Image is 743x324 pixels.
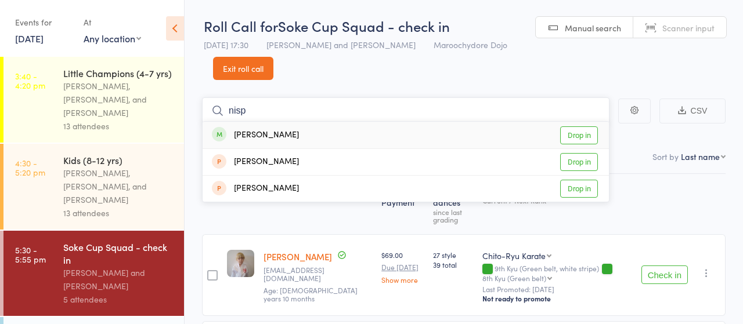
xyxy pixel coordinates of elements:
[3,57,184,143] a: 3:40 -4:20 pmLittle Champions (4-7 yrs)[PERSON_NAME], [PERSON_NAME], and [PERSON_NAME]13 attendees
[15,245,46,264] time: 5:30 - 5:55 pm
[381,276,424,283] a: Show more
[482,264,632,282] div: 9th Kyu (Green belt, white stripe)
[63,206,174,220] div: 13 attendees
[482,250,546,261] div: Chito-Ryu Karate
[433,208,473,223] div: since last grading
[63,166,174,206] div: [PERSON_NAME], [PERSON_NAME], and [PERSON_NAME]
[434,39,507,50] span: Maroochydore Dojo
[482,294,632,303] div: Not ready to promote
[204,16,278,35] span: Roll Call for
[560,126,598,144] a: Drop in
[482,196,632,204] div: Current / Next Rank
[377,179,428,229] div: Next Payment
[63,154,174,166] div: Kids (8-12 yrs)
[641,265,688,284] button: Check in
[278,16,450,35] span: Soke Cup Squad - check in
[264,285,358,303] span: Age: [DEMOGRAPHIC_DATA] years 10 months
[63,241,174,266] div: Soke Cup Squad - check in
[428,179,478,229] div: Atten­dances
[478,179,636,229] div: Style
[63,79,174,119] div: [PERSON_NAME], [PERSON_NAME], and [PERSON_NAME]
[84,32,141,45] div: Any location
[652,151,679,162] label: Sort by
[381,250,424,283] div: $69.00
[560,153,598,171] a: Drop in
[433,260,473,270] span: 39 total
[15,158,45,177] time: 4:30 - 5:20 pm
[3,231,184,316] a: 5:30 -5:55 pmSoke Cup Squad - check in[PERSON_NAME] and [PERSON_NAME]5 attendees
[63,293,174,306] div: 5 attendees
[213,57,273,80] a: Exit roll call
[15,32,44,45] a: [DATE]
[212,129,299,142] div: [PERSON_NAME]
[264,250,332,263] a: [PERSON_NAME]
[433,250,473,260] span: 27 style
[202,97,609,124] input: Search by name
[264,266,372,283] small: mybrains5@runbox.com
[212,155,299,169] div: [PERSON_NAME]
[212,182,299,195] div: [PERSON_NAME]
[63,67,174,79] div: Little Champions (4-7 yrs)
[565,22,621,34] span: Manual search
[227,250,254,277] img: image1639175725.png
[381,263,424,271] small: Due [DATE]
[681,151,720,162] div: Last name
[266,39,416,50] span: [PERSON_NAME] and [PERSON_NAME]
[560,180,598,198] a: Drop in
[659,99,726,123] button: CSV
[15,71,45,90] time: 3:40 - 4:20 pm
[84,13,141,32] div: At
[63,119,174,133] div: 13 attendees
[204,39,248,50] span: [DATE] 17:30
[15,13,72,32] div: Events for
[482,285,632,293] small: Last Promoted: [DATE]
[662,22,715,34] span: Scanner input
[482,274,546,282] div: 8th Kyu (Green belt)
[63,266,174,293] div: [PERSON_NAME] and [PERSON_NAME]
[3,144,184,230] a: 4:30 -5:20 pmKids (8-12 yrs)[PERSON_NAME], [PERSON_NAME], and [PERSON_NAME]13 attendees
